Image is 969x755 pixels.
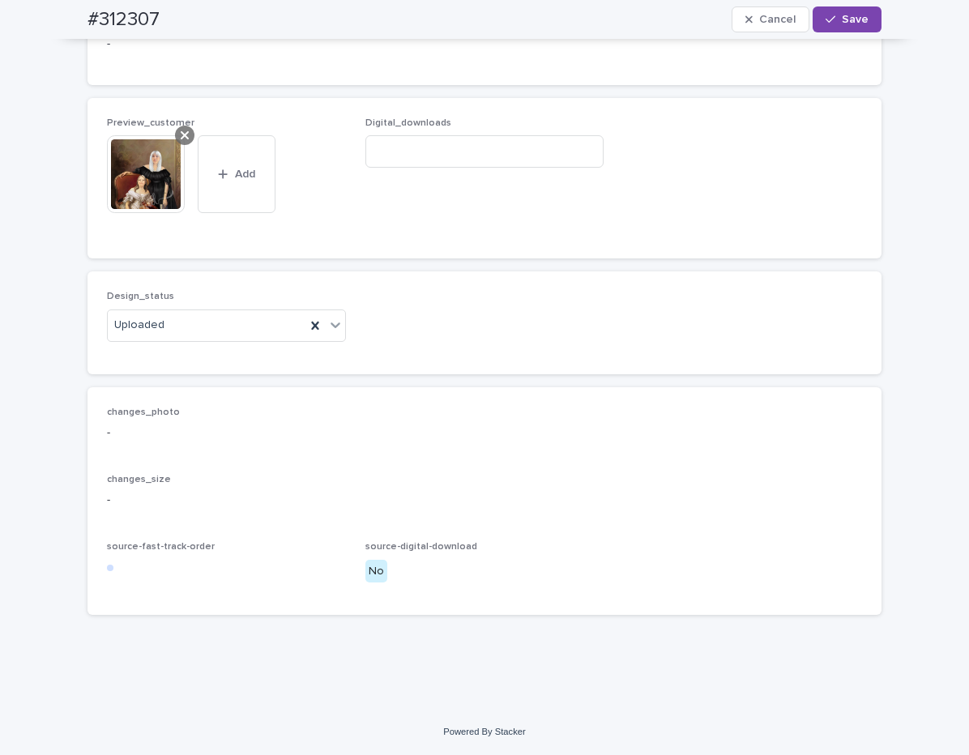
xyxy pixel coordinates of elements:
[235,168,255,180] span: Add
[365,542,477,552] span: source-digital-download
[365,560,387,583] div: No
[88,8,160,32] h2: #312307
[107,36,862,53] p: -
[198,135,275,213] button: Add
[842,14,869,25] span: Save
[114,317,164,334] span: Uploaded
[107,424,862,441] p: -
[443,727,525,736] a: Powered By Stacker
[107,118,194,128] span: Preview_customer
[107,407,180,417] span: changes_photo
[813,6,881,32] button: Save
[365,118,451,128] span: Digital_downloads
[107,542,215,552] span: source-fast-track-order
[107,475,171,484] span: changes_size
[759,14,796,25] span: Cancel
[732,6,809,32] button: Cancel
[107,292,174,301] span: Design_status
[107,492,862,509] p: -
